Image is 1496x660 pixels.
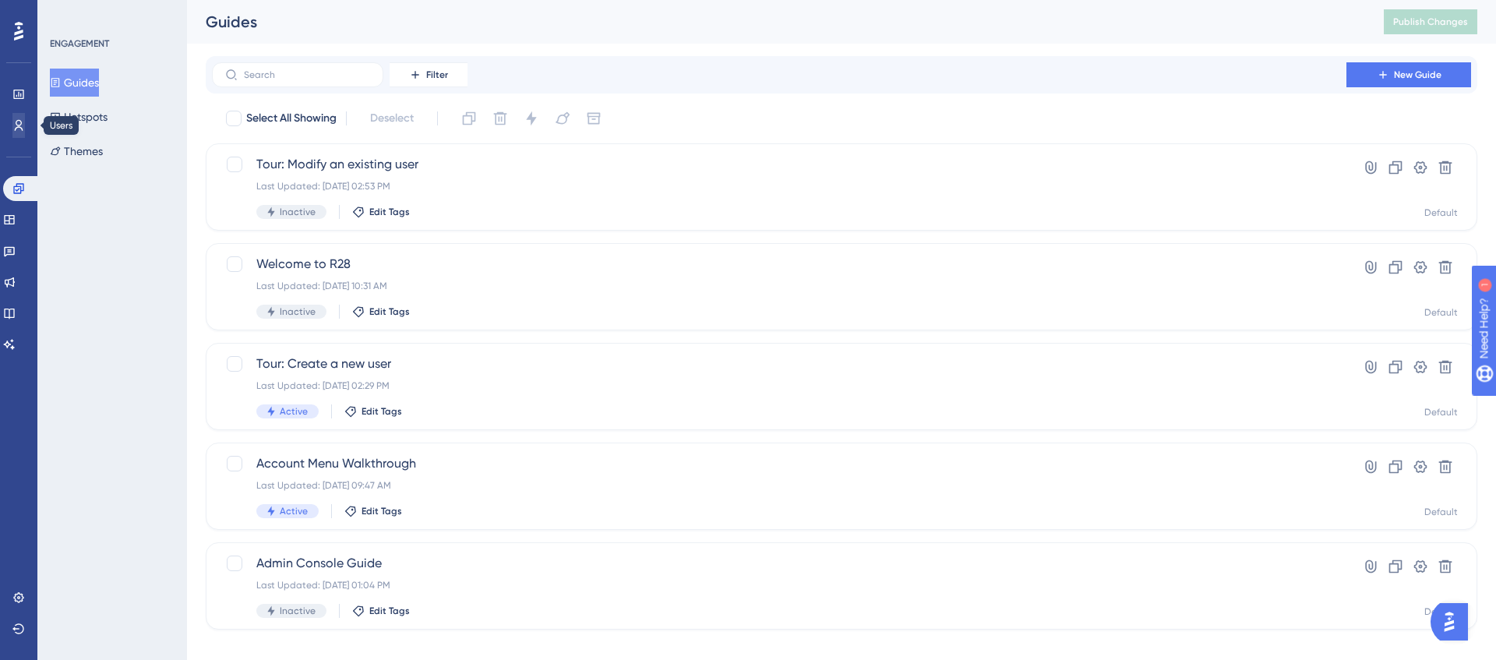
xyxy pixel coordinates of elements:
[370,109,414,128] span: Deselect
[37,4,97,23] span: Need Help?
[356,104,428,132] button: Deselect
[1394,69,1441,81] span: New Guide
[280,605,316,617] span: Inactive
[246,109,337,128] span: Select All Showing
[256,579,1302,591] div: Last Updated: [DATE] 01:04 PM
[256,255,1302,274] span: Welcome to R28
[362,505,402,517] span: Edit Tags
[1424,206,1458,219] div: Default
[1424,605,1458,618] div: Default
[256,479,1302,492] div: Last Updated: [DATE] 09:47 AM
[280,305,316,318] span: Inactive
[280,206,316,218] span: Inactive
[362,405,402,418] span: Edit Tags
[108,8,113,20] div: 1
[1424,306,1458,319] div: Default
[256,180,1302,192] div: Last Updated: [DATE] 02:53 PM
[344,505,402,517] button: Edit Tags
[369,206,410,218] span: Edit Tags
[50,69,99,97] button: Guides
[369,605,410,617] span: Edit Tags
[1424,406,1458,418] div: Default
[280,405,308,418] span: Active
[244,69,370,80] input: Search
[1346,62,1471,87] button: New Guide
[1393,16,1468,28] span: Publish Changes
[344,405,402,418] button: Edit Tags
[256,355,1302,373] span: Tour: Create a new user
[390,62,467,87] button: Filter
[50,103,108,131] button: Hotspots
[256,454,1302,473] span: Account Menu Walkthrough
[256,379,1302,392] div: Last Updated: [DATE] 02:29 PM
[256,554,1302,573] span: Admin Console Guide
[352,206,410,218] button: Edit Tags
[426,69,448,81] span: Filter
[1384,9,1477,34] button: Publish Changes
[1424,506,1458,518] div: Default
[352,605,410,617] button: Edit Tags
[256,155,1302,174] span: Tour: Modify an existing user
[206,11,1345,33] div: Guides
[1431,598,1477,645] iframe: UserGuiding AI Assistant Launcher
[280,505,308,517] span: Active
[369,305,410,318] span: Edit Tags
[256,280,1302,292] div: Last Updated: [DATE] 10:31 AM
[352,305,410,318] button: Edit Tags
[50,137,103,165] button: Themes
[50,37,109,50] div: ENGAGEMENT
